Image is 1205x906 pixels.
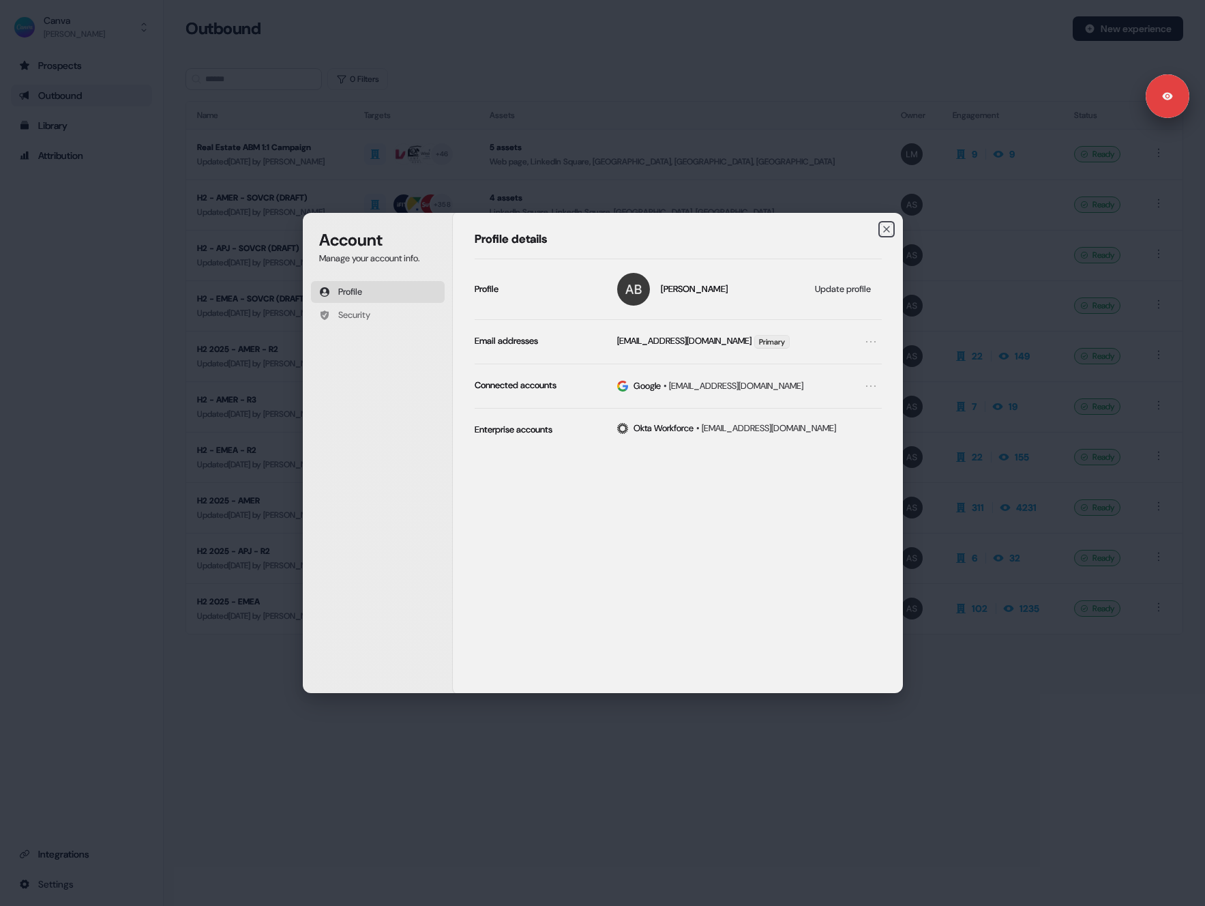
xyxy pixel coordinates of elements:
[475,283,499,295] p: Profile
[808,279,879,299] button: Update profile
[755,336,789,348] span: Primary
[475,379,556,392] p: Connected accounts
[664,380,803,392] span: • [EMAIL_ADDRESS][DOMAIN_NAME]
[475,231,882,248] h1: Profile details
[319,229,436,251] h1: Account
[661,283,728,295] span: [PERSON_NAME]
[338,309,370,321] span: Security
[617,335,752,349] p: [EMAIL_ADDRESS][DOMAIN_NAME]
[475,424,552,436] p: Enterprise accounts
[311,304,445,326] button: Security
[634,380,661,392] p: Google
[311,281,445,303] button: Profile
[617,380,628,392] img: Google
[617,273,650,306] img: Audrey Barrie
[617,423,628,434] img: Okta Workforce
[863,378,879,394] button: Open menu
[634,422,694,435] p: Okta Workforce
[863,334,879,350] button: Open menu
[696,422,836,435] span: • [EMAIL_ADDRESS][DOMAIN_NAME]
[319,252,436,265] p: Manage your account info.
[338,286,362,298] span: Profile
[475,335,538,347] p: Email addresses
